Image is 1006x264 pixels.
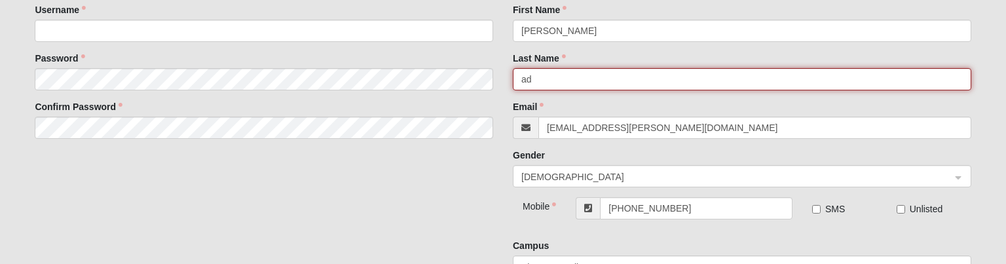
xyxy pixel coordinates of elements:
[35,100,122,113] label: Confirm Password
[825,204,845,214] span: SMS
[35,3,86,16] label: Username
[513,149,545,162] label: Gender
[513,100,544,113] label: Email
[910,204,943,214] span: Unlisted
[35,52,84,65] label: Password
[812,205,821,214] input: SMS
[513,52,566,65] label: Last Name
[897,205,905,214] input: Unlisted
[513,197,551,213] div: Mobile
[513,239,549,252] label: Campus
[521,170,951,184] span: Male
[513,3,567,16] label: First Name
